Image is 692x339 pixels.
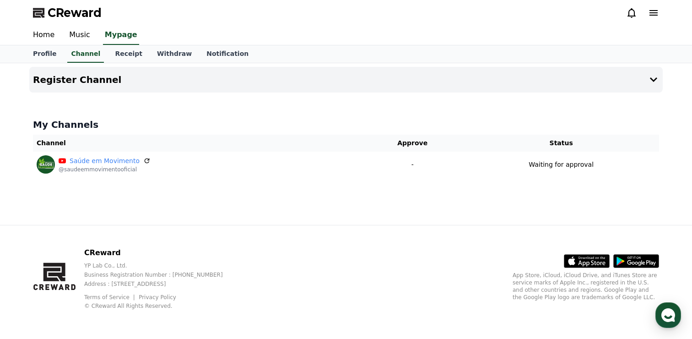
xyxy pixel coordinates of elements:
[84,294,136,301] a: Terms of Service
[103,26,139,45] a: Mypage
[139,294,176,301] a: Privacy Policy
[529,160,594,169] p: Waiting for approval
[26,26,62,45] a: Home
[59,166,151,173] p: @saudeemmovimentooficial
[33,135,362,152] th: Channel
[62,26,97,45] a: Music
[33,75,121,85] h4: Register Channel
[33,5,102,20] a: CReward
[26,45,64,63] a: Profile
[513,272,659,301] p: App Store, iCloud, iCloud Drive, and iTunes Store are service marks of Apple Inc., registered in ...
[150,45,199,63] a: Withdraw
[84,247,238,258] p: CReward
[463,135,659,152] th: Status
[84,271,238,279] p: Business Registration Number : [PHONE_NUMBER]
[67,45,104,63] a: Channel
[365,160,460,169] p: -
[108,45,150,63] a: Receipt
[29,67,663,93] button: Register Channel
[84,262,238,269] p: YP Lab Co., Ltd.
[70,156,140,166] a: Saúde em Movimento
[84,280,238,288] p: Address : [STREET_ADDRESS]
[362,135,463,152] th: Approve
[48,5,102,20] span: CReward
[199,45,256,63] a: Notification
[84,302,238,310] p: © CReward All Rights Reserved.
[37,155,55,174] img: Saúde em Movimento
[33,118,659,131] h4: My Channels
